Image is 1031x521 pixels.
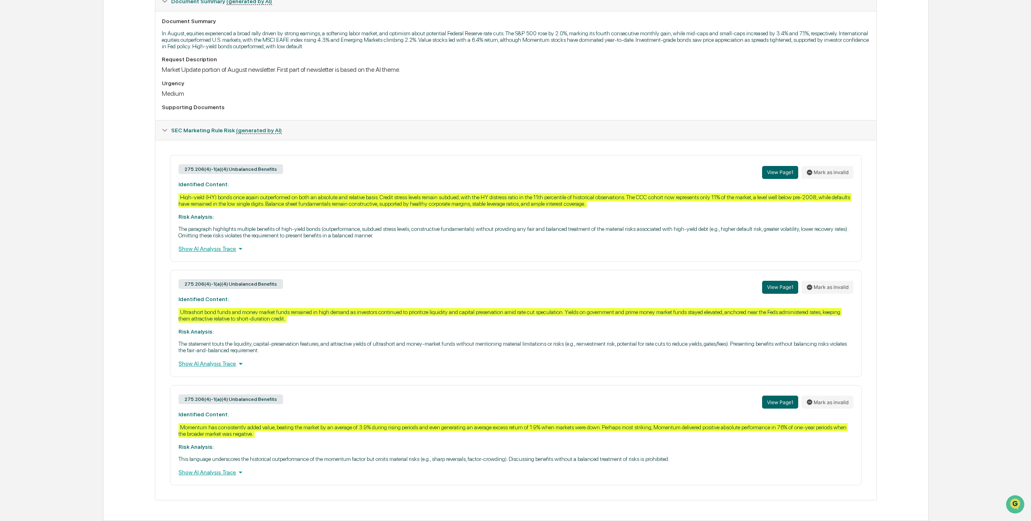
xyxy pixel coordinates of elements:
div: Urgency [162,80,870,86]
button: View Page1 [762,281,798,294]
div: Show AI Analysis Trace [178,244,853,253]
u: (generated by AI) [236,127,282,134]
a: Powered byPylon [57,137,98,143]
button: View Page1 [762,396,798,409]
p: How can we help? [8,17,148,30]
div: Show AI Analysis Trace [178,468,853,477]
a: 🔎Data Lookup [5,114,54,129]
button: Mark as invalid [801,281,853,294]
strong: Identified Content: [178,411,229,418]
strong: Risk Analysis: [178,328,214,335]
div: Momentum has consistently added value, beating the market by an average of 3.9% during rising per... [178,423,848,438]
div: 275.206(4)-1(a)(4) Unbalanced Benefits [178,279,283,289]
div: Document Summary [162,18,870,24]
div: SEC Marketing Rule Risk (generated by AI) [155,121,876,140]
span: Preclearance [16,102,52,110]
span: Data Lookup [16,117,51,125]
div: Show AI Analysis Trace [178,359,853,368]
a: 🗄️Attestations [56,99,104,113]
div: 275.206(4)-1(a)(4) Unbalanced Benefits [178,394,283,404]
p: In August, equities experienced a broad rally driven by strong earnings, a softening labor market... [162,30,870,50]
span: Attestations [67,102,101,110]
div: High-yield (HY) bonds once again outperformed on both an absolute and relative basis. Credit stre... [178,193,851,208]
strong: Identified Content: [178,296,229,302]
button: Start new chat [138,64,148,74]
button: Mark as invalid [801,396,853,409]
div: Ultrashort bond funds and money market funds remained in high demand as investors continued to pr... [178,308,842,323]
button: View Page1 [762,166,798,179]
div: 🖐️ [8,103,15,109]
a: 🖐️Preclearance [5,99,56,113]
div: Start new chat [28,62,133,70]
span: Pylon [81,137,98,143]
p: The statement touts the liquidity, capital-preservation features, and attractive yields of ultras... [178,340,853,353]
div: 🔎 [8,118,15,125]
div: Market Update portion of August newsletter. First part of newsletter is based on the AI theme. [162,66,870,73]
button: Mark as invalid [801,166,853,179]
div: Document Summary (generated by AI) [155,140,876,500]
span: SEC Marketing Rule Risk [171,127,282,133]
iframe: Open customer support [1005,494,1027,516]
img: 1746055101610-c473b297-6a78-478c-a979-82029cc54cd1 [8,62,23,76]
div: Medium [162,90,870,97]
div: Request Description [162,56,870,62]
strong: Risk Analysis: [178,213,214,220]
div: Supporting Documents [162,104,870,110]
div: 275.206(4)-1(a)(4) Unbalanced Benefits [178,164,283,174]
div: We're available if you need us! [28,70,103,76]
strong: Identified Content: [178,181,229,187]
p: The paragraph highlights multiple benefits of high-yield bonds (outperformance, subdued stress le... [178,226,853,239]
p: This language underscores the historical outperformance of the momentum factor but omits material... [178,456,853,462]
strong: Risk Analysis: [178,443,214,450]
div: 🗄️ [59,103,65,109]
div: Document Summary (generated by AI) [155,11,876,120]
